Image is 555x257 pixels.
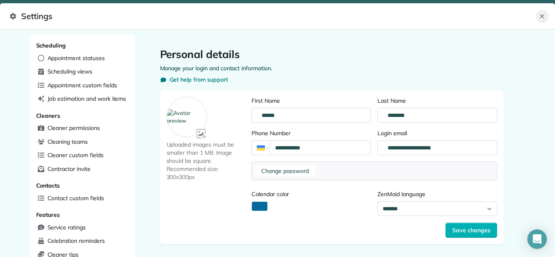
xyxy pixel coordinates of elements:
[251,201,268,211] button: Activate Color Picker
[35,163,130,175] a: Contractor invite
[35,80,130,92] a: Appointment custom fields
[48,67,92,76] span: Scheduling views
[48,81,117,89] span: Appointment custom fields
[48,194,104,202] span: Contact custom fields
[251,190,371,198] label: Calendar color
[160,76,228,84] button: Get help from support
[36,182,60,189] span: Contacts
[251,97,371,105] label: First Name
[170,76,228,84] span: Get help from support
[48,165,91,173] span: Contractor invite
[48,95,126,103] span: Job estimation and work items
[195,127,208,141] img: Avatar input
[452,226,490,234] span: Save changes
[36,42,66,49] span: Scheduling
[35,192,130,205] a: Contact custom fields
[35,235,130,247] a: Celebration reminders
[377,190,497,198] label: ZenMaid language
[377,97,497,105] label: Last Name
[536,10,548,23] button: Close
[255,165,315,177] button: Change password
[35,122,130,134] a: Cleaner permissions
[36,112,61,119] span: Cleaners
[48,237,105,245] span: Celebration reminders
[35,52,130,65] a: Appointment statuses
[377,129,497,137] label: Login email
[48,54,105,62] span: Appointment statuses
[48,124,100,132] span: Cleaner permissions
[445,222,497,238] button: Save changes
[35,136,130,148] a: Cleaning teams
[48,138,88,146] span: Cleaning teams
[48,151,104,159] span: Cleaner custom fields
[35,222,130,234] a: Service ratings
[251,129,371,137] label: Phone Number
[527,229,547,249] div: Open Intercom Messenger
[160,48,504,61] h1: Personal details
[35,93,130,105] a: Job estimation and work items
[160,64,504,72] p: Manage your login and contact information.
[35,149,130,162] a: Cleaner custom fields
[167,140,249,181] span: Uploaded images must be smaller than 1 MB. Image should be square. Recommended size: 300x300px
[36,211,60,218] span: Features
[167,109,207,125] img: Avatar preview
[35,66,130,78] a: Scheduling views
[10,10,536,23] span: Settings
[48,223,86,231] span: Service ratings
